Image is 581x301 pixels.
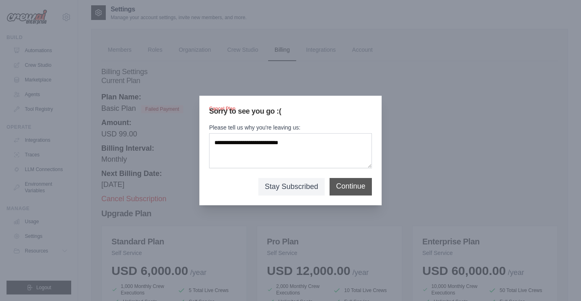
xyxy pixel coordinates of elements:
[209,123,372,132] label: Please tell us why you're leaving us:
[540,262,581,301] iframe: Chat Widget
[336,181,365,192] button: Continue
[209,105,372,117] h3: Sorry to see you go :(
[265,181,318,192] button: Stay Subscribed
